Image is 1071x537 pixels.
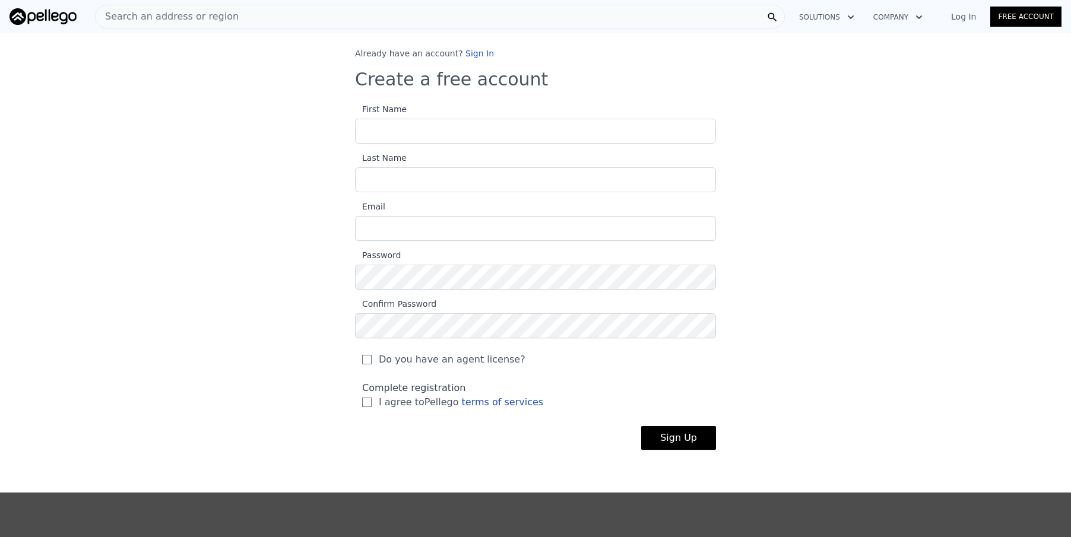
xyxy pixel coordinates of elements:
[362,398,372,407] input: I agree toPellego terms of services
[937,11,990,23] a: Log In
[990,7,1062,27] a: Free Account
[465,49,494,58] a: Sign In
[355,216,716,241] input: Email
[355,153,407,163] span: Last Name
[355,119,716,144] input: First Name
[379,395,543,409] span: I agree to Pellego
[462,396,544,408] a: terms of services
[362,355,372,364] input: Do you have an agent license?
[96,9,239,24] span: Search an address or region
[355,167,716,192] input: Last Name
[9,8,77,25] img: Pellego
[362,382,466,393] span: Complete registration
[355,202,385,211] span: Email
[355,313,716,338] input: Confirm Password
[379,352,525,367] span: Do you have an agent license?
[355,265,716,290] input: Password
[355,250,401,260] span: Password
[355,69,716,90] h3: Create a free account
[355,104,407,114] span: First Name
[641,426,716,450] button: Sign Up
[355,47,716,59] div: Already have an account?
[355,299,436,309] span: Confirm Password
[790,7,864,28] button: Solutions
[864,7,932,28] button: Company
